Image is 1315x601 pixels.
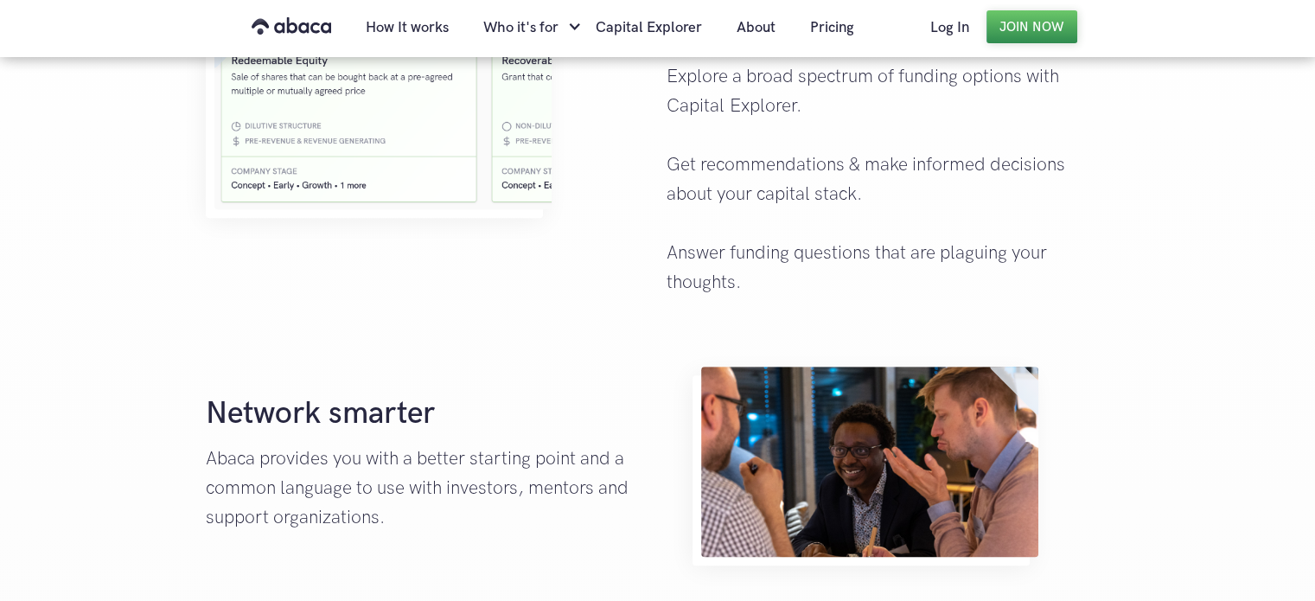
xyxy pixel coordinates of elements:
[206,444,648,533] p: Abaca provides you with a better starting point and a common language to use with investors, ment...
[667,62,1109,297] p: Explore a broad spectrum of funding options with Capital Explorer. Get recommendations & make inf...
[986,10,1077,43] a: Join Now
[206,393,435,436] strong: Network smarter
